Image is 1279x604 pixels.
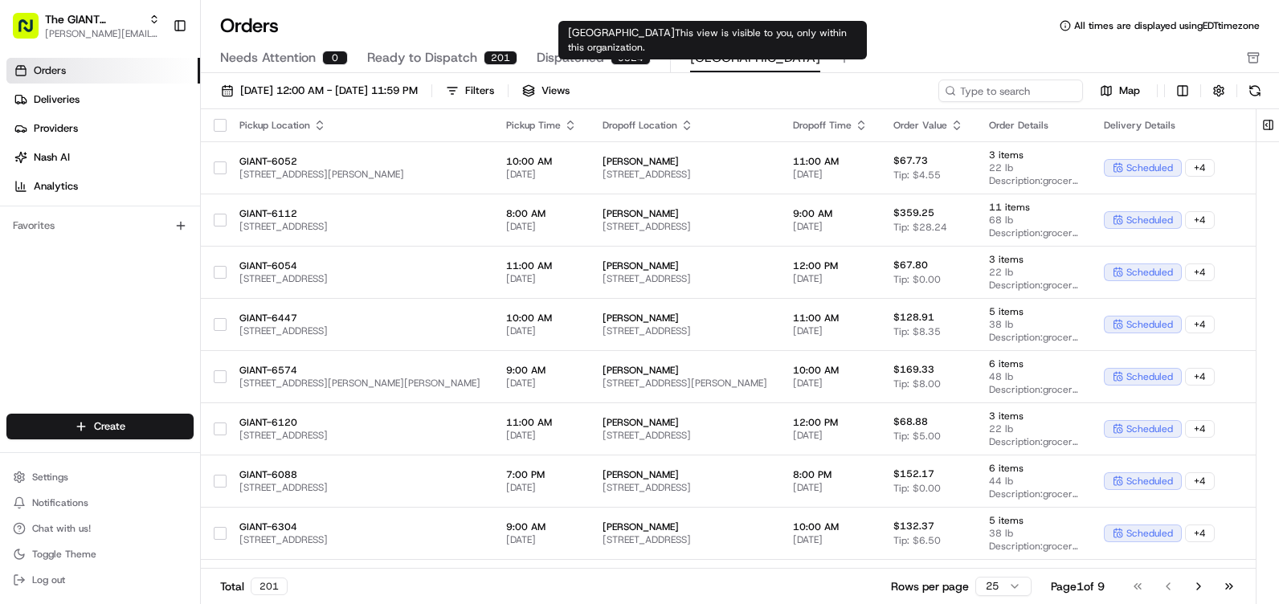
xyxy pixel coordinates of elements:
span: [DATE] [793,377,868,390]
span: Views [541,84,570,98]
span: [STREET_ADDRESS] [603,220,767,233]
span: [STREET_ADDRESS] [239,429,480,442]
div: Order Details [989,119,1078,132]
span: 4 items [989,566,1078,579]
span: [STREET_ADDRESS] [603,272,767,285]
div: Pickup Location [239,119,480,132]
button: Chat with us! [6,517,194,540]
span: Description: grocery bags [989,540,1078,553]
span: 10:00 AM [506,155,577,168]
span: 11:00 AM [793,312,868,324]
span: scheduled [1126,527,1173,540]
p: Welcome 👋 [16,64,292,90]
span: [DATE] [793,220,868,233]
span: [PERSON_NAME] [603,155,767,168]
div: + 4 [1185,263,1215,281]
span: [STREET_ADDRESS] [603,168,767,181]
div: Favorites [6,213,194,239]
span: Toggle Theme [32,548,96,561]
input: Clear [42,104,265,120]
button: Log out [6,569,194,591]
div: Dropoff Time [793,119,868,132]
button: Notifications [6,492,194,514]
span: [STREET_ADDRESS] [603,533,767,546]
span: GIANT-6088 [239,468,480,481]
span: Tip: $5.00 [893,430,941,443]
span: [PERSON_NAME] [603,468,767,481]
button: [PERSON_NAME][EMAIL_ADDRESS][PERSON_NAME][DOMAIN_NAME] [45,27,160,40]
span: scheduled [1126,318,1173,331]
span: 11:00 AM [506,259,577,272]
span: Description: grocery bags [989,279,1078,292]
span: Deliveries [34,92,80,107]
span: Providers [34,121,78,136]
span: Notifications [32,496,88,509]
span: Map [1119,84,1140,98]
span: 5 items [989,305,1078,318]
span: scheduled [1126,214,1173,226]
span: 9:00 AM [506,520,577,533]
span: 8:00 AM [506,207,577,220]
button: Map [1089,81,1150,100]
span: [STREET_ADDRESS] [603,324,767,337]
span: $132.37 [893,520,934,533]
span: scheduled [1126,475,1173,488]
span: [STREET_ADDRESS] [239,272,480,285]
span: 11 items [989,201,1078,214]
span: Description: grocery bags [989,174,1078,187]
div: 📗 [16,235,29,247]
button: Start new chat [273,158,292,178]
span: $152.17 [893,467,934,480]
span: [DATE] [506,533,577,546]
div: Total [220,577,288,595]
span: [PERSON_NAME] [603,520,767,533]
span: Tip: $8.00 [893,377,941,390]
span: GIANT-6052 [239,155,480,168]
div: + 4 [1185,159,1215,177]
button: The GIANT Company[PERSON_NAME][EMAIL_ADDRESS][PERSON_NAME][DOMAIN_NAME] [6,6,166,45]
span: Log out [32,573,65,586]
span: [DATE] [506,429,577,442]
span: [STREET_ADDRESS][PERSON_NAME][PERSON_NAME] [239,377,480,390]
span: 12:00 PM [793,259,868,272]
span: 3 items [989,410,1078,422]
div: + 4 [1185,316,1215,333]
span: [STREET_ADDRESS] [603,481,767,494]
span: Orders [34,63,66,78]
span: $67.80 [893,259,928,271]
a: Orders [6,58,200,84]
span: [STREET_ADDRESS][PERSON_NAME] [239,168,480,181]
span: 6 items [989,357,1078,370]
span: Tip: $0.00 [893,482,941,495]
span: GIANT-6120 [239,416,480,429]
span: scheduled [1126,370,1173,383]
span: [STREET_ADDRESS] [239,481,480,494]
span: 12:00 PM [793,416,868,429]
span: Create [94,419,125,434]
span: [DATE] 12:00 AM - [DATE] 11:59 PM [240,84,418,98]
div: 201 [251,577,288,595]
span: $359.25 [893,206,934,219]
button: The GIANT Company [45,11,142,27]
div: Dropoff Location [603,119,767,132]
span: [DATE] [793,272,868,285]
span: Description: grocery bags [989,488,1078,500]
span: API Documentation [152,233,258,249]
span: [DATE] [793,533,868,546]
a: Powered byPylon [113,271,194,284]
button: Refresh [1244,80,1266,102]
span: 38 lb [989,318,1078,331]
span: 68 lb [989,214,1078,226]
span: 6 items [989,462,1078,475]
span: 38 lb [989,527,1078,540]
span: [STREET_ADDRESS] [239,533,480,546]
span: [PERSON_NAME] [603,416,767,429]
button: Settings [6,466,194,488]
span: 3 items [989,149,1078,161]
span: GIANT-6054 [239,259,480,272]
span: 10:00 AM [793,520,868,533]
div: 201 [484,51,517,65]
span: Ready to Dispatch [367,48,477,67]
div: Pickup Time [506,119,577,132]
